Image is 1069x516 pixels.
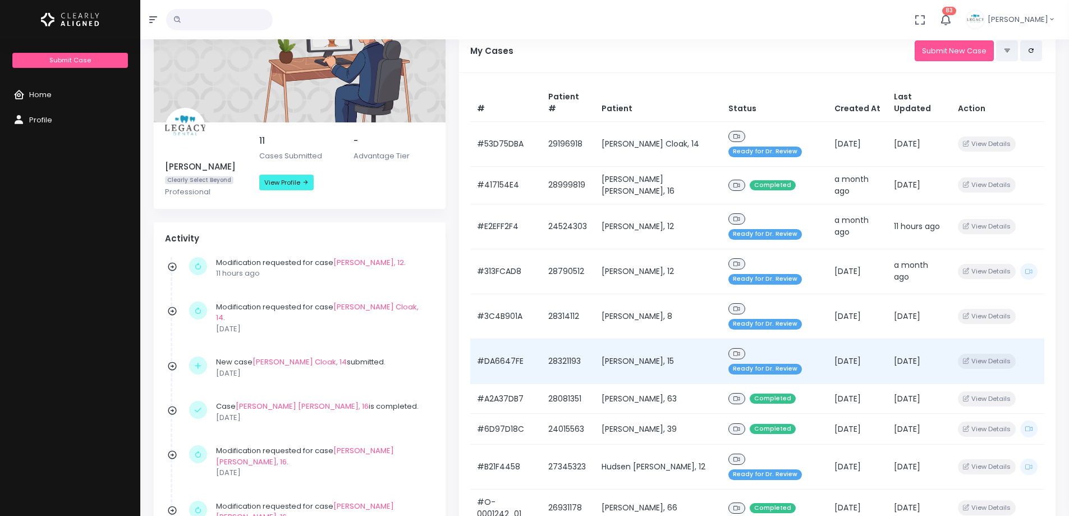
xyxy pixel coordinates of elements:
p: Professional [165,186,246,198]
td: [PERSON_NAME] Cloak, 14 [595,121,722,166]
td: [PERSON_NAME], 39 [595,414,722,444]
a: [PERSON_NAME] [PERSON_NAME], 16 [236,401,369,412]
button: View Details [958,309,1016,324]
h5: - [354,136,434,146]
p: [DATE] [216,467,429,478]
td: [PERSON_NAME], 63 [595,383,722,414]
td: 28321193 [542,339,595,383]
td: 28081351 [542,383,595,414]
td: [PERSON_NAME] [PERSON_NAME], 16 [595,166,722,204]
span: Ready for Dr. Review [728,147,802,157]
td: [DATE] [828,444,887,489]
button: View Details [958,391,1016,407]
button: View Details [958,422,1016,437]
td: [DATE] [828,383,887,414]
a: Logo Horizontal [41,8,99,31]
a: [PERSON_NAME] Cloak, 14 [216,302,419,323]
th: Status [722,84,828,122]
span: Home [29,89,52,100]
div: New case submitted. [216,357,429,378]
span: [PERSON_NAME] [988,14,1048,25]
td: [DATE] [887,444,951,489]
span: Completed [750,424,796,435]
td: a month ago [887,249,951,294]
h5: [PERSON_NAME] [165,162,246,172]
td: 29196918 [542,121,595,166]
th: Last Updated [887,84,951,122]
td: 28999819 [542,166,595,204]
span: Profile [29,115,52,125]
span: Ready for Dr. Review [728,229,802,240]
a: View Profile [259,175,314,190]
td: [DATE] [887,383,951,414]
a: [PERSON_NAME], 12 [333,257,404,268]
p: Advantage Tier [354,150,434,162]
th: Created At [828,84,887,122]
div: Modification requested for case . [216,302,429,335]
td: [DATE] [887,294,951,339]
div: Case is completed. [216,401,429,423]
h4: Activity [165,234,434,244]
p: 11 hours ago [216,268,429,279]
td: a month ago [828,166,887,204]
img: Header Avatar [965,10,985,30]
span: Ready for Dr. Review [728,469,802,480]
span: 83 [942,7,956,15]
th: Action [951,84,1044,122]
span: Submit Case [49,56,91,65]
a: Submit Case [12,53,127,68]
p: [DATE] [216,412,429,423]
td: [PERSON_NAME], 12 [595,204,722,249]
div: Modification requested for case . [216,445,429,478]
td: #53D75DBA [470,121,542,166]
td: [DATE] [828,414,887,444]
td: 28790512 [542,249,595,294]
td: [DATE] [828,121,887,166]
th: # [470,84,542,122]
td: [DATE] [887,414,951,444]
td: [PERSON_NAME], 8 [595,294,722,339]
td: 27345323 [542,444,595,489]
td: [DATE] [887,121,951,166]
td: #313FCAD8 [470,249,542,294]
span: Completed [750,180,796,191]
th: Patient # [542,84,595,122]
span: Ready for Dr. Review [728,364,802,375]
a: Submit New Case [915,40,994,61]
td: 11 hours ago [887,204,951,249]
p: Cases Submitted [259,150,340,162]
td: #DA6647FE [470,339,542,383]
span: Completed [750,503,796,514]
td: 24015563 [542,414,595,444]
span: Ready for Dr. Review [728,319,802,330]
td: [DATE] [887,166,951,204]
button: View Details [958,500,1016,515]
p: [DATE] [216,368,429,379]
td: a month ago [828,204,887,249]
a: [PERSON_NAME] Cloak, 14 [253,357,347,367]
td: #6D97D18C [470,414,542,444]
span: Completed [750,394,796,404]
div: Modification requested for case . [216,257,429,279]
td: [PERSON_NAME], 12 [595,249,722,294]
h5: My Cases [470,46,915,56]
td: #A2A37DB7 [470,383,542,414]
button: View Details [958,177,1016,193]
button: View Details [958,264,1016,279]
td: #E2EFF2F4 [470,204,542,249]
td: Hudsen [PERSON_NAME], 12 [595,444,722,489]
td: #B21F4458 [470,444,542,489]
button: View Details [958,136,1016,152]
p: [DATE] [216,323,429,335]
th: Patient [595,84,722,122]
td: 24524303 [542,204,595,249]
td: [DATE] [887,339,951,383]
td: 28314112 [542,294,595,339]
td: [DATE] [828,249,887,294]
button: View Details [958,219,1016,234]
button: View Details [958,354,1016,369]
a: [PERSON_NAME] [PERSON_NAME], 16 [216,445,394,467]
td: #417154E4 [470,166,542,204]
td: [PERSON_NAME], 15 [595,339,722,383]
td: [DATE] [828,339,887,383]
